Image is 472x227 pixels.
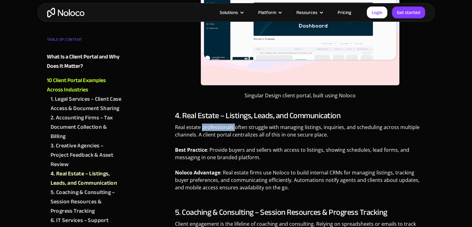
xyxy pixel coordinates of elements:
a: 4. Real Estate – Listings, Leads, and Communication [51,169,122,188]
div: Resources [296,8,317,16]
div: Resources [289,8,330,16]
a: 2. Accounting Firms – Tax Document Collection & Billing [51,113,122,141]
a: home [47,8,84,17]
img: tab_keywords_by_traffic_grey.svg [62,36,67,41]
img: website_grey.svg [10,16,15,21]
p: : Real estate firms use Noloco to build internal CRMs for managing listings, tracking buyer prefe... [175,169,425,196]
a: 10 Client Portal Examples Across Industries [47,76,122,95]
figcaption: Singular Design client portal, built using Noloco [201,92,399,99]
div: Solutions [212,8,250,16]
div: v 4.0.25 [17,10,30,15]
p: : Provide buyers and sellers with access to listings, showing schedules, lead forms, and messagin... [175,146,425,166]
img: logo_orange.svg [10,10,15,15]
a: What Is a Client Portal and Why Does It Matter? [47,52,122,71]
strong: Best Practice [175,146,207,153]
div: Domain Overview [24,37,56,41]
div: Domain: [DOMAIN_NAME] [16,16,68,21]
a: 5. Coaching & Consulting – Session Resources & Progress Tracking [51,188,122,216]
img: tab_domain_overview_orange.svg [17,36,22,41]
div: Keywords by Traffic [69,37,105,41]
div: TABLE OF CONTENT [47,35,122,47]
a: Get started [392,7,425,18]
h3: 4. Real Estate – Listings, Leads, and Communication [175,111,425,120]
a: 3. Creative Agencies – Project Feedback & Asset Review [51,141,122,169]
a: Pricing [330,8,359,16]
div: Solutions [220,8,238,16]
strong: Noloco Advantage [175,169,220,176]
p: Real estate professionals often struggle with managing listings, inquiries, and scheduling across... [175,123,425,143]
div: Platform [250,8,289,16]
h3: 5. Coaching & Consulting – Session Resources & Progress Tracking [175,208,425,217]
div: Platform [258,8,276,16]
a: Login [367,7,387,18]
a: 1. Legal Services – Client Case Access & Document Sharing [51,95,122,113]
